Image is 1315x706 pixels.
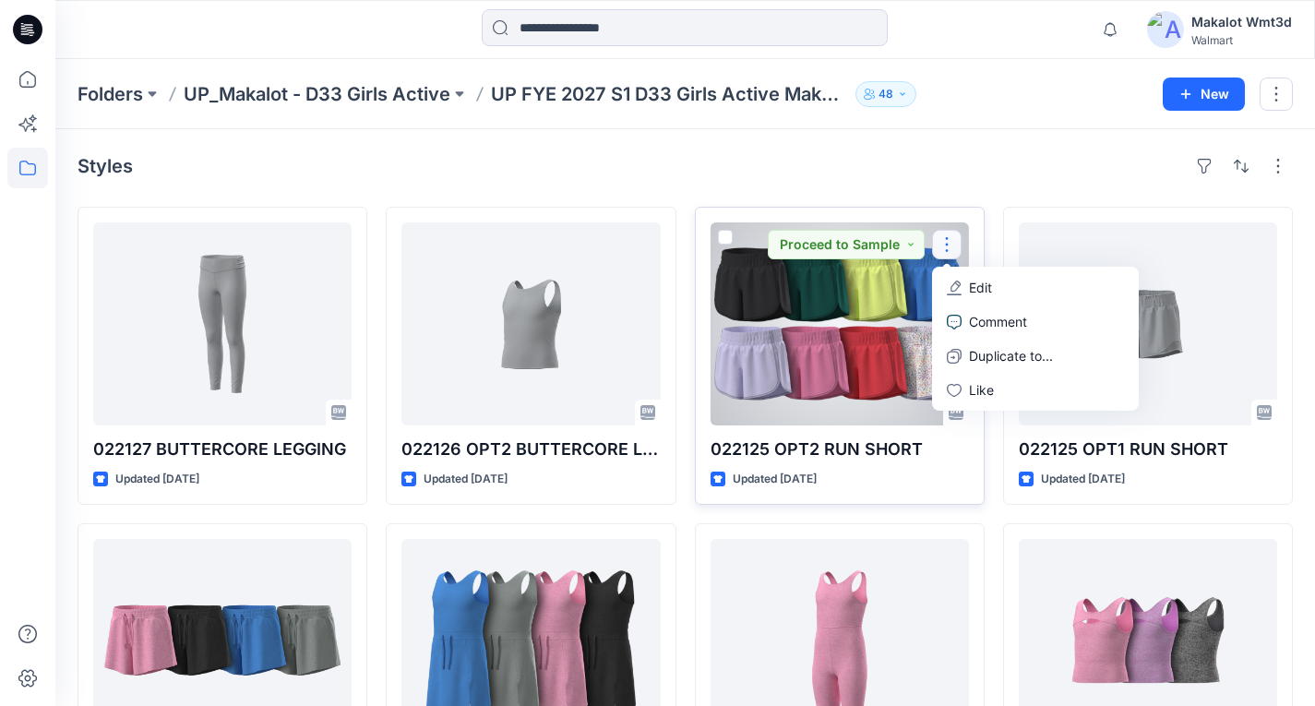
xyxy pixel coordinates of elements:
div: Makalot Wmt3d [1191,11,1292,33]
div: Walmart [1191,33,1292,47]
p: Updated [DATE] [115,470,199,489]
a: 022125 OPT2 RUN SHORT [711,222,969,425]
p: Duplicate to... [969,346,1053,365]
p: 48 [879,84,893,104]
p: Comment [969,312,1027,331]
p: 022125 OPT1 RUN SHORT [1019,437,1277,462]
button: New [1163,78,1245,111]
p: 022126 OPT2 BUTTERCORE LL BRA [401,437,660,462]
p: Like [969,380,994,400]
p: UP FYE 2027 S1 D33 Girls Active Makalot [491,81,848,107]
img: avatar [1147,11,1184,48]
a: 022125 OPT1 RUN SHORT [1019,222,1277,425]
p: Updated [DATE] [733,470,817,489]
a: Edit [936,270,1135,305]
p: 022125 OPT2 RUN SHORT [711,437,969,462]
button: 48 [855,81,916,107]
p: Updated [DATE] [1041,470,1125,489]
a: 022127 BUTTERCORE LEGGING [93,222,352,425]
a: 022126 OPT2 BUTTERCORE LL BRA [401,222,660,425]
h4: Styles [78,155,133,177]
a: UP_Makalot - D33 Girls Active [184,81,450,107]
p: Updated [DATE] [424,470,508,489]
p: 022127 BUTTERCORE LEGGING [93,437,352,462]
a: Folders [78,81,143,107]
p: Edit [969,278,992,297]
